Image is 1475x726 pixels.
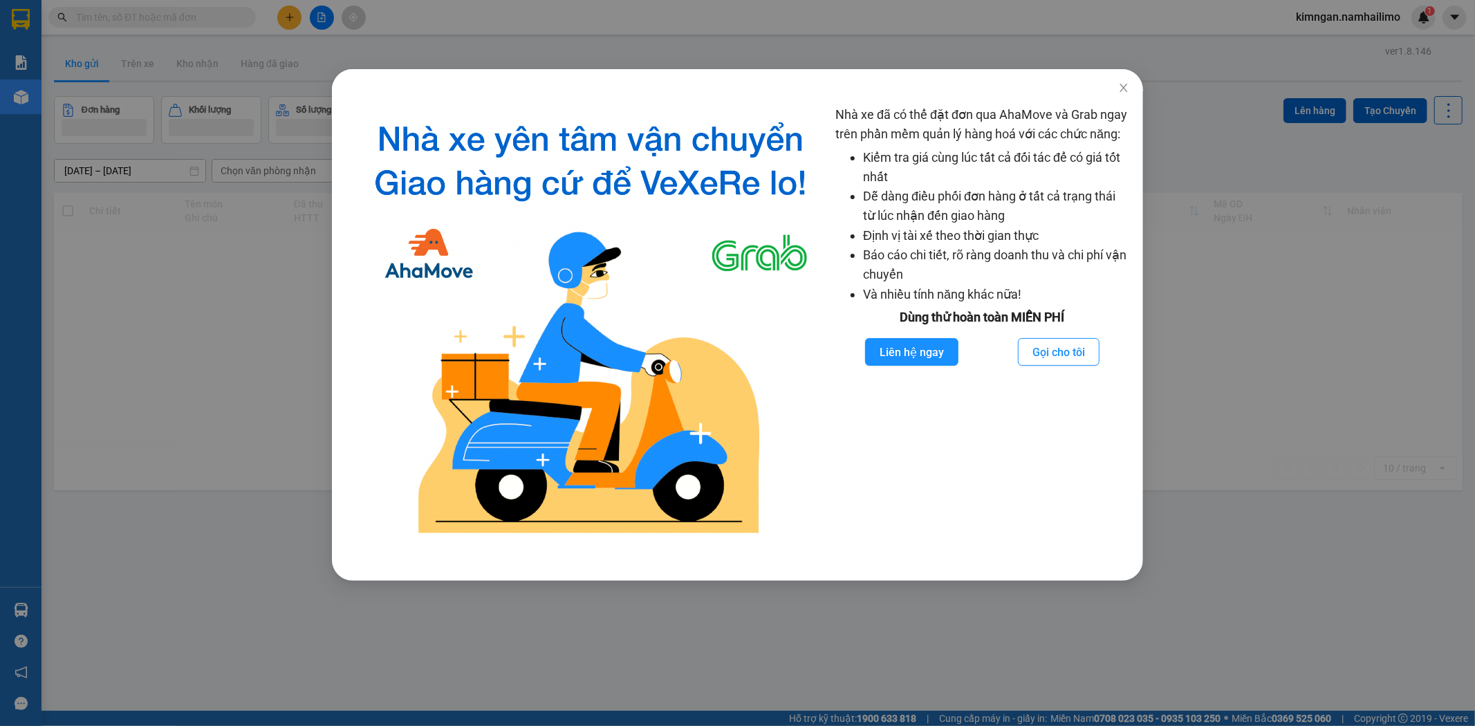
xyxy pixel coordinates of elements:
div: Dùng thử hoàn toàn MIỄN PHÍ [835,308,1129,327]
span: Liên hệ ngay [880,344,944,361]
li: Kiểm tra giá cùng lúc tất cả đối tác để có giá tốt nhất [863,148,1129,187]
div: Nhà xe đã có thể đặt đơn qua AhaMove và Grab ngay trên phần mềm quản lý hàng hoá với các chức năng: [835,105,1129,546]
li: Định vị tài xế theo thời gian thực [863,226,1129,245]
button: Liên hệ ngay [865,338,958,366]
li: Báo cáo chi tiết, rõ ràng doanh thu và chi phí vận chuyển [863,245,1129,285]
button: Close [1104,69,1143,108]
span: Gọi cho tôi [1032,344,1085,361]
img: logo [357,105,824,546]
span: close [1118,82,1129,93]
li: Dễ dàng điều phối đơn hàng ở tất cả trạng thái từ lúc nhận đến giao hàng [863,187,1129,226]
li: Và nhiều tính năng khác nữa! [863,285,1129,304]
button: Gọi cho tôi [1018,338,1100,366]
